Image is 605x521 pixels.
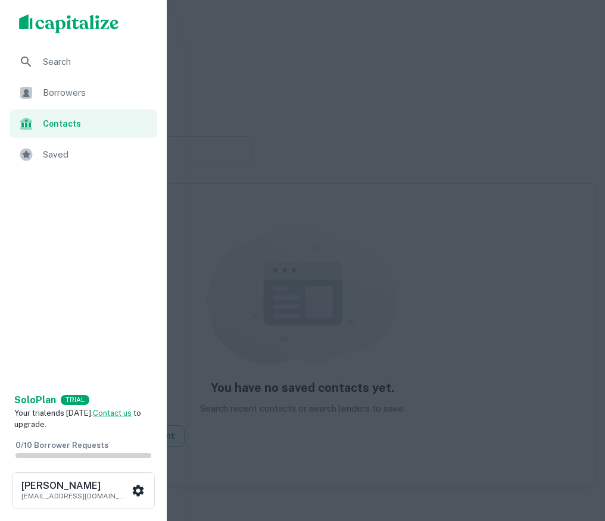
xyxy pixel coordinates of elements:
[14,394,56,406] strong: Solo Plan
[43,117,150,130] span: Contacts
[10,140,157,169] a: Saved
[10,48,157,76] a: Search
[19,14,119,33] img: capitalize-logo.png
[545,426,605,483] iframe: Chat Widget
[14,409,141,429] span: Your trial ends [DATE]. to upgrade.
[93,409,132,418] a: Contact us
[21,481,129,491] h6: [PERSON_NAME]
[10,79,157,107] a: Borrowers
[43,147,150,162] span: Saved
[21,491,129,501] p: [EMAIL_ADDRESS][DOMAIN_NAME]
[43,86,150,100] span: Borrowers
[12,472,155,509] button: [PERSON_NAME][EMAIL_ADDRESS][DOMAIN_NAME]
[15,441,108,450] span: 0 / 10 Borrower Requests
[14,393,56,407] a: SoloPlan
[61,395,89,405] div: TRIAL
[43,55,150,69] span: Search
[10,109,157,138] a: Contacts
